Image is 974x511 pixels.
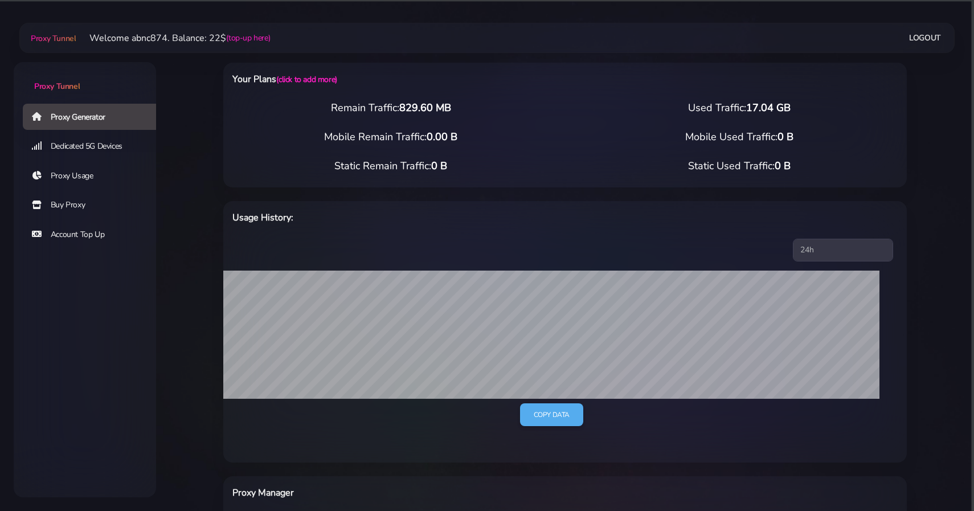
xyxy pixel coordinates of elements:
[232,485,615,500] h6: Proxy Manager
[34,81,80,92] span: Proxy Tunnel
[746,101,791,115] span: 17.04 GB
[23,104,165,130] a: Proxy Generator
[232,72,615,87] h6: Your Plans
[23,222,165,248] a: Account Top Up
[216,158,565,174] div: Static Remain Traffic:
[232,210,615,225] h6: Usage History:
[909,27,941,48] a: Logout
[23,133,165,160] a: Dedicated 5G Devices
[31,33,76,44] span: Proxy Tunnel
[276,74,337,85] a: (click to add more)
[777,130,793,144] span: 0 B
[565,100,914,116] div: Used Traffic:
[28,29,76,47] a: Proxy Tunnel
[216,129,565,145] div: Mobile Remain Traffic:
[565,158,914,174] div: Static Used Traffic:
[76,31,270,45] li: Welcome abnc874. Balance: 22$
[431,159,447,173] span: 0 B
[216,100,565,116] div: Remain Traffic:
[775,159,791,173] span: 0 B
[519,403,583,427] a: Copy data
[226,32,270,44] a: (top-up here)
[565,129,914,145] div: Mobile Used Traffic:
[399,101,451,115] span: 829.60 MB
[23,192,165,218] a: Buy Proxy
[23,163,165,189] a: Proxy Usage
[427,130,457,144] span: 0.00 B
[14,62,156,92] a: Proxy Tunnel
[806,325,960,497] iframe: Webchat Widget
